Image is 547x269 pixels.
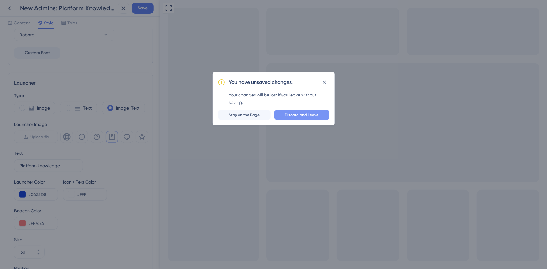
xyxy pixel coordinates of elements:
div: 3 [57,3,58,8]
div: Your changes will be lost if you leave without saving. [229,91,329,106]
h2: You have unsaved changes. [229,79,293,86]
span: Stay on the Page [229,112,260,117]
span: Discard and Leave [285,112,319,117]
span: Platform knowledge [13,1,53,8]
